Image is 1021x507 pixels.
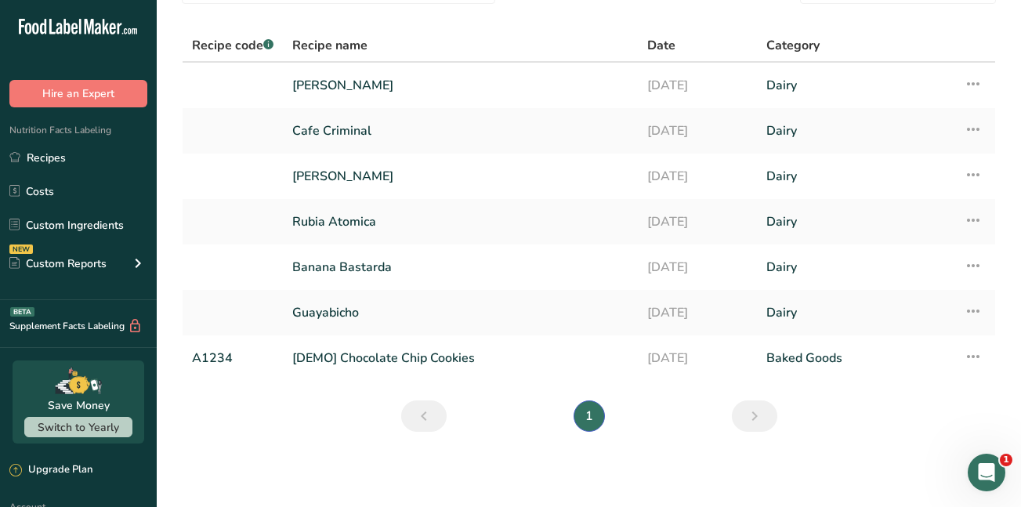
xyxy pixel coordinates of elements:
[647,36,675,55] span: Date
[647,160,748,193] a: [DATE]
[647,114,748,147] a: [DATE]
[9,244,33,254] div: NEW
[766,205,945,238] a: Dairy
[292,296,628,329] a: Guayabicho
[647,342,748,375] a: [DATE]
[292,342,628,375] a: [DEMO] Chocolate Chip Cookies
[647,296,748,329] a: [DATE]
[732,400,777,432] a: Next page
[968,454,1005,491] iframe: Intercom live chat
[192,37,273,54] span: Recipe code
[292,69,628,102] a: [PERSON_NAME]
[292,114,628,147] a: Cafe Criminal
[48,397,110,414] div: Save Money
[766,36,820,55] span: Category
[9,80,147,107] button: Hire an Expert
[766,251,945,284] a: Dairy
[292,205,628,238] a: Rubia Atomica
[766,296,945,329] a: Dairy
[9,462,92,478] div: Upgrade Plan
[1000,454,1012,466] span: 1
[766,160,945,193] a: Dairy
[10,307,34,317] div: BETA
[401,400,447,432] a: Previous page
[292,251,628,284] a: Banana Bastarda
[292,160,628,193] a: [PERSON_NAME]
[192,342,273,375] a: A1234
[647,205,748,238] a: [DATE]
[38,420,119,435] span: Switch to Yearly
[766,342,945,375] a: Baked Goods
[647,69,748,102] a: [DATE]
[766,69,945,102] a: Dairy
[766,114,945,147] a: Dairy
[292,36,367,55] span: Recipe name
[9,255,107,272] div: Custom Reports
[647,251,748,284] a: [DATE]
[24,417,132,437] button: Switch to Yearly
